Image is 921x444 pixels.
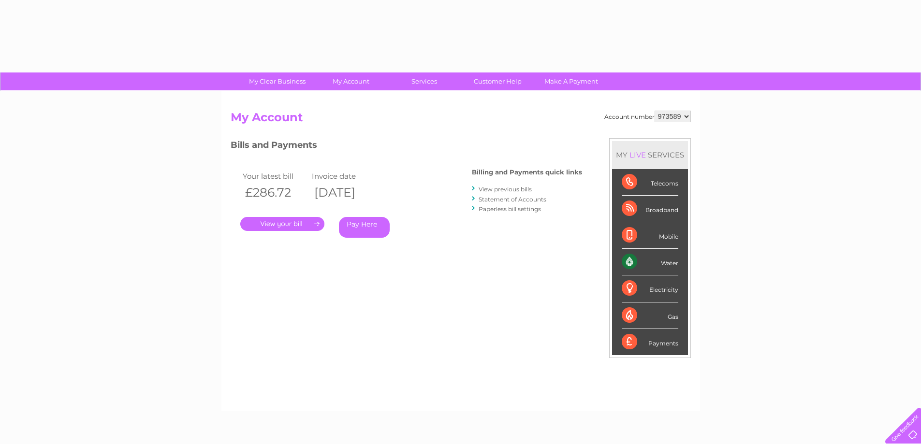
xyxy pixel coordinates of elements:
a: View previous bills [479,186,532,193]
h4: Billing and Payments quick links [472,169,582,176]
a: Statement of Accounts [479,196,546,203]
div: Payments [622,329,678,355]
div: Gas [622,302,678,329]
h3: Bills and Payments [231,138,582,155]
h2: My Account [231,111,691,129]
div: Telecoms [622,169,678,196]
a: My Clear Business [237,72,317,90]
td: Your latest bill [240,170,310,183]
div: Broadband [622,196,678,222]
a: Make A Payment [531,72,611,90]
div: Water [622,249,678,275]
div: Mobile [622,222,678,249]
a: Customer Help [458,72,538,90]
a: . [240,217,324,231]
a: Services [384,72,464,90]
a: Pay Here [339,217,390,238]
td: Invoice date [309,170,379,183]
div: Account number [604,111,691,122]
th: [DATE] [309,183,379,202]
div: Electricity [622,275,678,302]
a: Paperless bill settings [479,205,541,213]
th: £286.72 [240,183,310,202]
div: LIVE [628,150,648,159]
div: MY SERVICES [612,141,688,169]
a: My Account [311,72,391,90]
